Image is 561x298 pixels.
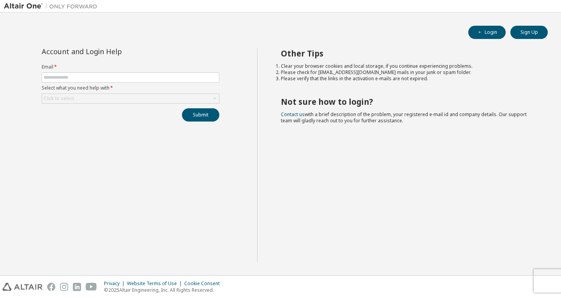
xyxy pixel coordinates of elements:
[127,280,184,287] div: Website Terms of Use
[47,283,55,291] img: facebook.svg
[468,26,506,39] button: Login
[281,63,534,69] li: Clear your browser cookies and local storage, if you continue experiencing problems.
[281,69,534,76] li: Please check for [EMAIL_ADDRESS][DOMAIN_NAME] mails in your junk or spam folder.
[281,111,527,124] span: with a brief description of the problem, your registered e-mail id and company details. Our suppo...
[42,64,219,70] label: Email
[42,48,184,55] div: Account and Login Help
[281,76,534,82] li: Please verify that the links in the activation e-mails are not expired.
[60,283,68,291] img: instagram.svg
[42,94,219,103] div: Click to select
[182,108,219,122] button: Submit
[42,85,219,91] label: Select what you need help with
[73,283,81,291] img: linkedin.svg
[281,97,534,107] h2: Not sure how to login?
[510,26,548,39] button: Sign Up
[2,283,42,291] img: altair_logo.svg
[104,287,224,293] p: © 2025 Altair Engineering, Inc. All Rights Reserved.
[44,95,74,102] div: Click to select
[281,111,305,118] a: Contact us
[104,280,127,287] div: Privacy
[4,2,101,10] img: Altair One
[86,283,97,291] img: youtube.svg
[184,280,224,287] div: Cookie Consent
[281,48,534,58] h2: Other Tips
